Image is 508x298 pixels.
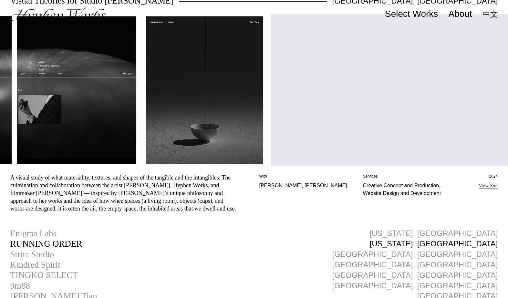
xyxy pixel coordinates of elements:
[370,228,498,239] div: [US_STATE], [GEOGRAPHIC_DATA]
[10,250,54,259] div: Strita Studio
[385,10,438,18] a: Select Works
[10,260,60,270] div: Kindred Spirit
[332,270,498,281] div: [GEOGRAPHIC_DATA], [GEOGRAPHIC_DATA]
[10,239,82,249] div: RUNNING ORDER
[332,260,498,270] div: [GEOGRAPHIC_DATA], [GEOGRAPHIC_DATA]
[10,174,236,212] div: A visual study of what materiality, textures, and shapes of the tangible and the intangibles. The...
[479,183,498,188] a: View Site
[332,249,498,260] div: [GEOGRAPHIC_DATA], [GEOGRAPHIC_DATA]
[385,9,438,19] div: Select Works
[363,174,456,182] p: Services
[448,9,472,19] div: About
[448,10,472,18] a: About
[482,10,498,17] a: 中文
[10,229,56,238] div: Enigma Labs
[363,182,456,197] p: Creative Concept and Production, Website Design and Development
[370,239,498,249] div: [US_STATE], [GEOGRAPHIC_DATA]
[467,174,498,182] p: 2024
[332,281,498,291] div: [GEOGRAPHIC_DATA], [GEOGRAPHIC_DATA]
[259,182,353,190] p: [PERSON_NAME], [PERSON_NAME]
[259,174,353,182] p: With
[10,270,78,280] div: TINGKO SELECT
[10,281,30,291] div: 9m88
[144,14,265,166] img: ZpSnpR5LeNNTxJP9_03.png
[10,6,105,24] img: Hyphen Works
[17,14,139,166] img: ZpSnqB5LeNNTxJP__02.png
